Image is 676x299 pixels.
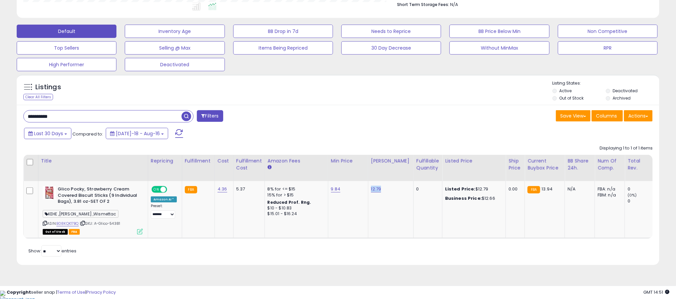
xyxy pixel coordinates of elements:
[17,41,116,55] button: Top Sellers
[628,198,655,204] div: 0
[197,110,223,122] button: Filters
[43,210,118,218] span: KEHE ,[PERSON_NAME] ,Wismettac
[72,131,103,137] span: Compared to:
[151,196,177,202] div: Amazon AI *
[445,195,482,201] b: Business Price:
[568,186,590,192] div: N/A
[416,186,437,192] div: 0
[43,229,68,235] span: All listings that are currently out of stock and unavailable for purchase on Amazon
[598,157,622,171] div: Num of Comp.
[43,186,56,199] img: 51VCZFCIHEL._SL40_.jpg
[528,186,540,193] small: FBA
[371,186,381,192] a: 12.79
[600,145,653,151] div: Displaying 1 to 1 of 1 items
[125,25,225,38] button: Inventory Age
[268,164,272,170] small: Amazon Fees.
[341,41,441,55] button: 30 Day Decrease
[17,58,116,71] button: High Performer
[233,25,333,38] button: BB Drop in 7d
[185,157,212,164] div: Fulfillment
[236,157,262,171] div: Fulfillment Cost
[624,110,653,122] button: Actions
[125,41,225,55] button: Selling @ Max
[613,88,638,94] label: Deactivated
[152,187,160,192] span: ON
[268,192,323,198] div: 15% for > $15
[445,157,503,164] div: Listed Price
[35,83,61,92] h5: Listings
[185,186,197,193] small: FBA
[34,130,63,137] span: Last 30 Days
[568,157,592,171] div: BB Share 24h.
[628,157,652,171] div: Total Rev.
[41,157,145,164] div: Title
[24,128,71,139] button: Last 30 Days
[558,25,658,38] button: Non Competitive
[218,157,231,164] div: Cost
[397,2,449,7] b: Short Term Storage Fees:
[151,157,179,164] div: Repricing
[56,221,79,226] a: B08KQK17BQ
[268,186,323,192] div: 8% for <= $15
[43,186,143,234] div: ASIN:
[598,186,620,192] div: FBA: n/a
[58,186,139,206] b: Glico Pocky, Strawberry Cream Covered Biscuit Sticks (9 Individual Bags), 3.81 oz-SET OF 2
[556,110,591,122] button: Save View
[331,186,341,192] a: 9.84
[542,186,553,192] span: 13.94
[341,25,441,38] button: Needs to Reprice
[509,186,520,192] div: 0.00
[28,248,76,254] span: Show: entries
[80,221,120,226] span: | SKU: A-Glico-54381
[69,229,80,235] span: FBA
[450,1,458,8] span: N/A
[17,25,116,38] button: Default
[596,113,617,119] span: Columns
[166,187,177,192] span: OFF
[449,41,549,55] button: Without MinMax
[268,157,325,164] div: Amazon Fees
[613,95,631,101] label: Archived
[218,186,227,192] a: 4.36
[106,128,168,139] button: [DATE]-18 - Aug-16
[236,186,260,192] div: 5.37
[445,186,500,192] div: $12.79
[449,25,549,38] button: BB Price Below Min
[268,199,311,205] b: Reduced Prof. Rng.
[628,192,637,198] small: (0%)
[416,157,439,171] div: Fulfillable Quantity
[528,157,562,171] div: Current Buybox Price
[233,41,333,55] button: Items Being Repriced
[331,157,365,164] div: Min Price
[560,88,572,94] label: Active
[598,192,620,198] div: FBM: n/a
[558,41,658,55] button: RPR
[268,211,323,217] div: $15.01 - $16.24
[509,157,522,171] div: Ship Price
[628,186,655,192] div: 0
[151,204,177,218] div: Preset:
[592,110,623,122] button: Columns
[125,58,225,71] button: Deactivated
[23,94,53,100] div: Clear All Filters
[445,186,475,192] b: Listed Price:
[553,80,659,87] p: Listing States:
[371,157,411,164] div: [PERSON_NAME]
[268,205,323,211] div: $10 - $10.83
[116,130,160,137] span: [DATE]-18 - Aug-16
[445,195,500,201] div: $12.66
[560,95,584,101] label: Out of Stock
